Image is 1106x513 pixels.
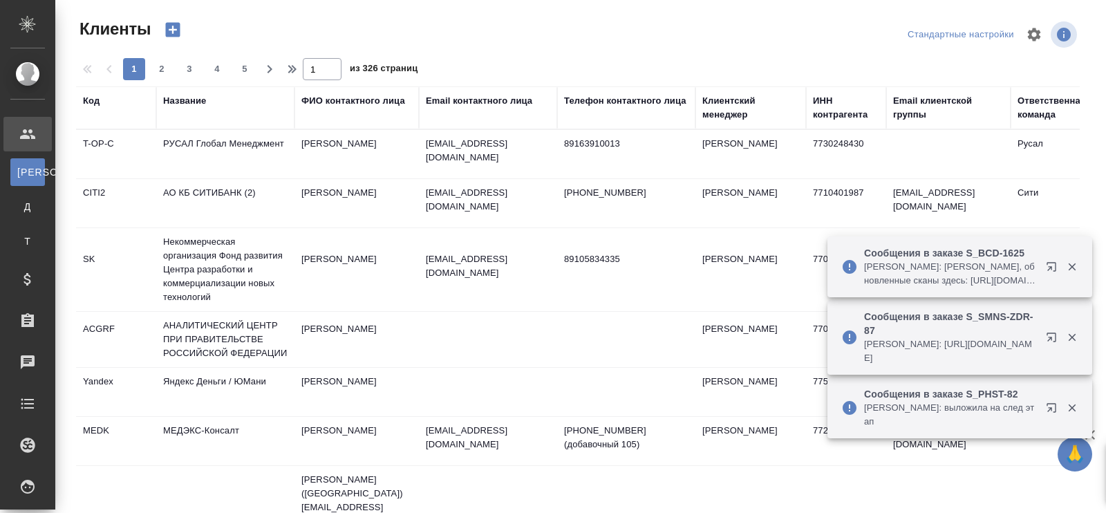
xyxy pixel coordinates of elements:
p: [EMAIL_ADDRESS][DOMAIN_NAME] [426,424,550,451]
p: 89163910013 [564,137,688,151]
span: Д [17,200,38,214]
div: Название [163,94,206,108]
p: Сообщения в заказе S_SMNS-ZDR-87 [864,310,1037,337]
button: 4 [206,58,228,80]
td: [PERSON_NAME] [695,417,806,465]
p: [PERSON_NAME]: [URL][DOMAIN_NAME] [864,337,1037,365]
td: МЕДЭКС-Консалт [156,417,294,465]
div: Код [83,94,100,108]
td: [PERSON_NAME] [695,130,806,178]
p: [EMAIL_ADDRESS][DOMAIN_NAME] [426,252,550,280]
td: Yandex [76,368,156,416]
td: 7750005725 [806,368,886,416]
span: 5 [234,62,256,76]
div: ФИО контактного лица [301,94,405,108]
span: [PERSON_NAME] [17,165,38,179]
td: ACGRF [76,315,156,364]
span: Посмотреть информацию [1051,21,1080,48]
span: из 326 страниц [350,60,418,80]
div: Email клиентской группы [893,94,1004,122]
div: ИНН контрагента [813,94,879,122]
td: [PERSON_NAME] [695,245,806,294]
p: [EMAIL_ADDRESS][DOMAIN_NAME] [426,186,550,214]
button: 2 [151,58,173,80]
button: Открыть в новой вкладке [1038,253,1071,286]
p: [PHONE_NUMBER] (добавочный 105) [564,424,688,451]
td: [EMAIL_ADDRESS][DOMAIN_NAME] [886,179,1011,227]
button: Открыть в новой вкладке [1038,324,1071,357]
td: [PERSON_NAME] [294,179,419,227]
button: Закрыть [1058,331,1086,344]
td: АО КБ СИТИБАНК (2) [156,179,294,227]
td: [PERSON_NAME] [695,368,806,416]
p: [PERSON_NAME]: [PERSON_NAME], обновленные сканы здесь: [URL][DOMAIN_NAME]обновленные%20сканы [864,260,1037,288]
button: 3 [178,58,200,80]
p: 89105834335 [564,252,688,266]
td: АНАЛИТИЧЕСКИЙ ЦЕНТР ПРИ ПРАВИТЕЛЬСТВЕ РОССИЙСКОЙ ФЕДЕРАЦИИ [156,312,294,367]
span: Клиенты [76,18,151,40]
button: 5 [234,58,256,80]
p: Сообщения в заказе S_BCD-1625 [864,246,1037,260]
td: [PERSON_NAME] [294,315,419,364]
button: Создать [156,18,189,41]
td: [PERSON_NAME] [294,417,419,465]
p: [PERSON_NAME]: выложила на след этап [864,401,1037,429]
a: Т [10,227,45,255]
td: [PERSON_NAME] [695,179,806,227]
td: 7710401987 [806,179,886,227]
span: Настроить таблицу [1018,18,1051,51]
div: Телефон контактного лица [564,94,686,108]
a: [PERSON_NAME] [10,158,45,186]
button: Закрыть [1058,402,1086,414]
span: 3 [178,62,200,76]
td: 7723529656 [806,417,886,465]
td: РУСАЛ Глобал Менеджмент [156,130,294,178]
td: [PERSON_NAME] [294,130,419,178]
td: 7730248430 [806,130,886,178]
td: [PERSON_NAME] [294,245,419,294]
td: CITI2 [76,179,156,227]
span: 2 [151,62,173,76]
p: [PHONE_NUMBER] [564,186,688,200]
a: Д [10,193,45,221]
td: 7708244720 [806,315,886,364]
button: Открыть в новой вкладке [1038,394,1071,427]
td: [PERSON_NAME] [294,368,419,416]
td: Яндекс Деньги / ЮМани [156,368,294,416]
button: Закрыть [1058,261,1086,273]
td: SK [76,245,156,294]
p: [EMAIL_ADDRESS][DOMAIN_NAME] [426,137,550,165]
span: 4 [206,62,228,76]
p: Сообщения в заказе S_PHST-82 [864,387,1037,401]
span: Т [17,234,38,248]
div: split button [904,24,1018,46]
div: Email контактного лица [426,94,532,108]
td: MEDK [76,417,156,465]
td: 7701058410 [806,245,886,294]
td: T-OP-C [76,130,156,178]
td: [PERSON_NAME] [695,315,806,364]
div: Клиентский менеджер [702,94,799,122]
td: Некоммерческая организация Фонд развития Центра разработки и коммерциализации новых технологий [156,228,294,311]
